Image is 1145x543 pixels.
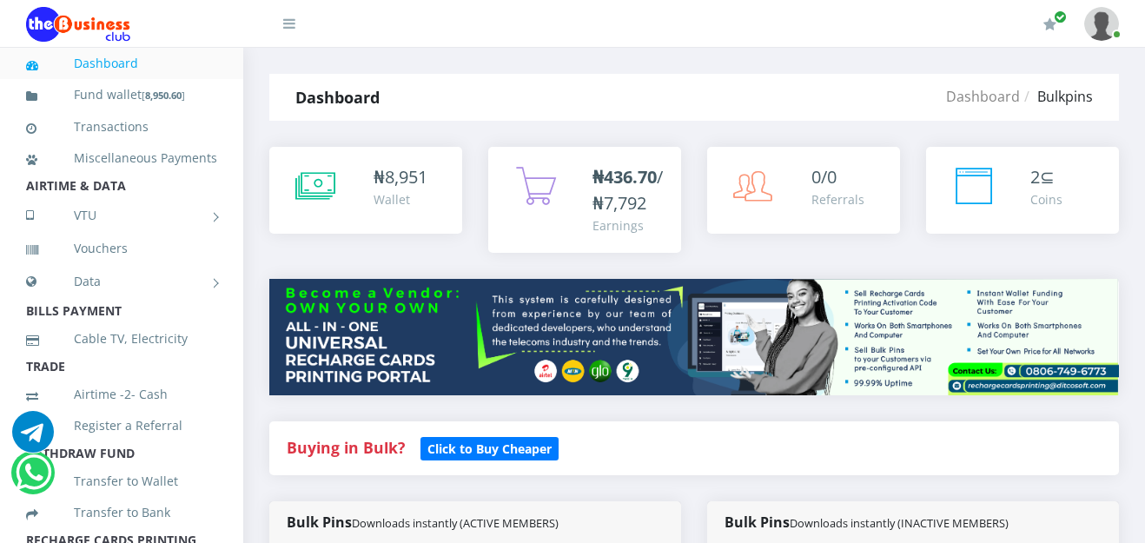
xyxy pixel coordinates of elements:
span: /₦7,792 [592,165,663,215]
a: Chat for support [12,424,54,453]
a: Fund wallet[8,950.60] [26,75,217,116]
a: Vouchers [26,228,217,268]
a: Airtime -2- Cash [26,374,217,414]
span: 2 [1030,165,1040,189]
a: Transfer to Wallet [26,461,217,501]
strong: Dashboard [295,87,380,108]
img: Logo [26,7,130,42]
a: Dashboard [946,87,1020,106]
i: Renew/Upgrade Subscription [1043,17,1056,31]
span: Renew/Upgrade Subscription [1054,10,1067,23]
span: 0/0 [811,165,837,189]
a: Chat for support [16,465,51,493]
a: Miscellaneous Payments [26,138,217,178]
a: Register a Referral [26,406,217,446]
a: Dashboard [26,43,217,83]
div: Earnings [592,216,664,235]
div: ₦ [374,164,427,190]
strong: Bulk Pins [287,513,559,532]
strong: Buying in Bulk? [287,437,405,458]
a: Cable TV, Electricity [26,319,217,359]
a: 0/0 Referrals [707,147,900,234]
div: ⊆ [1030,164,1062,190]
a: Click to Buy Cheaper [420,437,559,458]
li: Bulkpins [1020,86,1093,107]
img: multitenant_rcp.png [269,279,1119,395]
small: Downloads instantly (INACTIVE MEMBERS) [790,515,1009,531]
a: ₦436.70/₦7,792 Earnings [488,147,681,253]
div: Coins [1030,190,1062,209]
strong: Bulk Pins [725,513,1009,532]
div: Referrals [811,190,864,209]
a: VTU [26,194,217,237]
b: 8,950.60 [145,89,182,102]
b: Click to Buy Cheaper [427,440,552,457]
a: Transfer to Bank [26,493,217,533]
img: User [1084,7,1119,41]
small: [ ] [142,89,185,102]
a: ₦8,951 Wallet [269,147,462,234]
div: Wallet [374,190,427,209]
small: Downloads instantly (ACTIVE MEMBERS) [352,515,559,531]
span: 8,951 [385,165,427,189]
a: Data [26,260,217,303]
a: Transactions [26,107,217,147]
b: ₦436.70 [592,165,657,189]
